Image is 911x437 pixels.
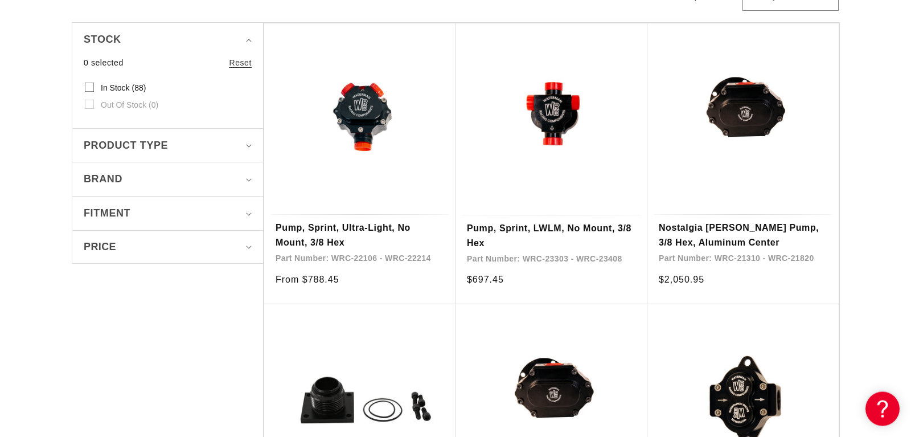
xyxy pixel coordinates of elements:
a: Nostalgia [PERSON_NAME] Pump, 3/8 Hex, Aluminum Center [659,220,827,250]
span: Fitment [84,205,130,222]
a: Reset [229,56,252,69]
a: Pump, Sprint, Ultra-Light, No Mount, 3/8 Hex [276,220,444,250]
span: 0 selected [84,56,124,69]
a: Pump, Sprint, LWLM, No Mount, 3/8 Hex [467,221,636,250]
span: Product type [84,137,168,154]
summary: Stock (0 selected) [84,23,252,56]
span: Out of stock (0) [101,100,158,110]
summary: Brand (0 selected) [84,162,252,196]
span: Stock [84,31,121,48]
span: Brand [84,171,122,187]
summary: Price [84,231,252,263]
summary: Fitment (0 selected) [84,197,252,230]
summary: Product type (0 selected) [84,129,252,162]
span: Price [84,239,116,255]
span: In stock (88) [101,83,146,93]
